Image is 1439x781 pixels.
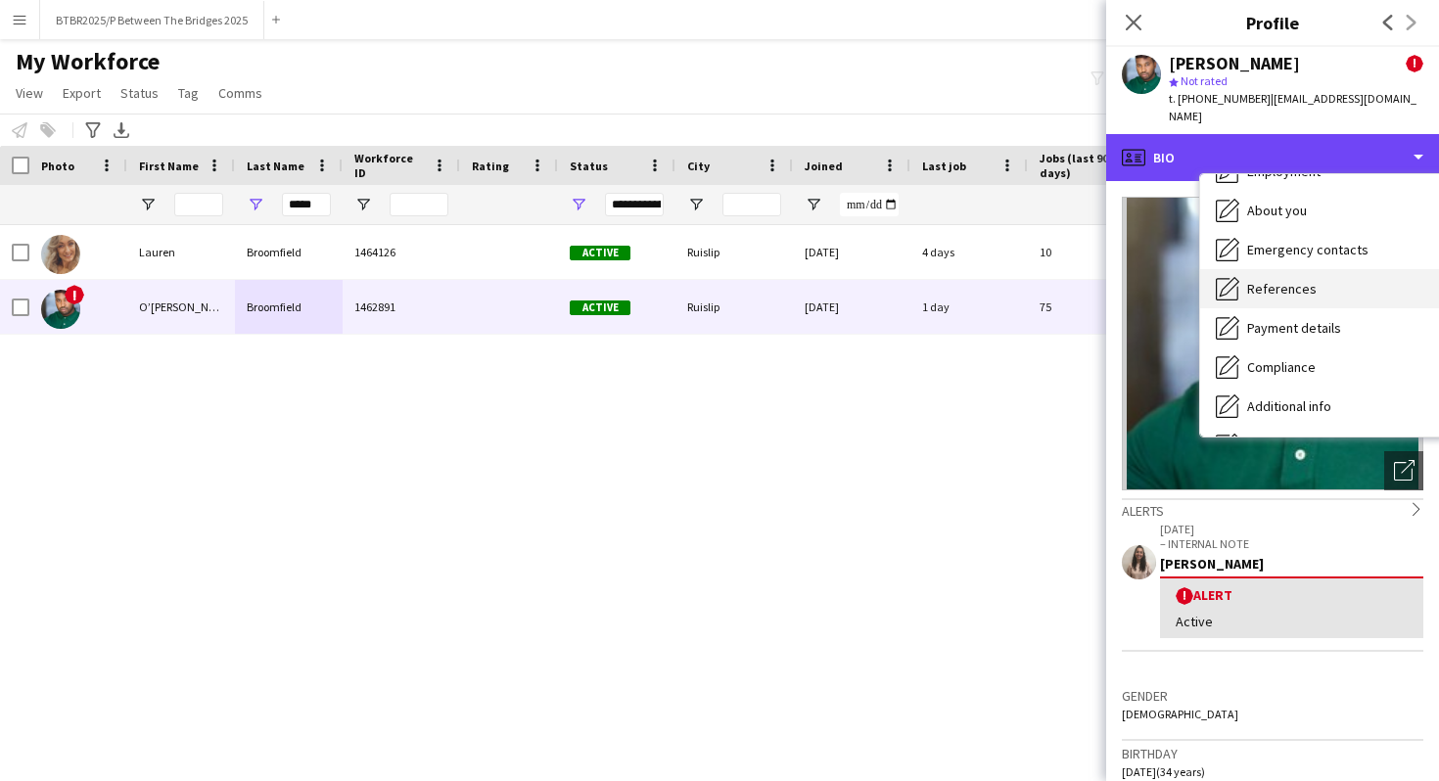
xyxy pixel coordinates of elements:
span: ! [1176,587,1193,605]
a: Status [113,80,166,106]
img: O’Brian Broomfield [41,290,80,329]
input: Workforce ID Filter Input [390,193,448,216]
input: Joined Filter Input [840,193,899,216]
div: 1464126 [343,225,460,279]
div: [PERSON_NAME] [1160,555,1423,573]
p: [DATE] [1160,522,1423,536]
span: [DATE] (34 years) [1122,764,1205,779]
div: Ruislip [675,280,793,334]
p: – INTERNAL NOTE [1160,536,1423,551]
span: | [EMAIL_ADDRESS][DOMAIN_NAME] [1169,91,1416,123]
input: First Name Filter Input [174,193,223,216]
span: About you [1247,202,1307,219]
span: Last Name [247,159,304,173]
h3: Profile [1106,10,1439,35]
span: Photo [41,159,74,173]
button: Open Filter Menu [687,196,705,213]
span: First Name [139,159,199,173]
div: Alert [1176,586,1408,605]
span: Tag [178,84,199,102]
button: Open Filter Menu [805,196,822,213]
div: O’[PERSON_NAME] [127,280,235,334]
div: 10 [1028,225,1155,279]
a: Tag [170,80,207,106]
div: Open photos pop-in [1384,451,1423,490]
span: Legal stuff [1247,436,1308,454]
div: Ruislip [675,225,793,279]
span: Export [63,84,101,102]
button: Open Filter Menu [139,196,157,213]
span: Not rated [1181,73,1228,88]
div: [DATE] [793,280,910,334]
button: Open Filter Menu [247,196,264,213]
img: Lauren Broomfield [41,235,80,274]
span: Rating [472,159,509,173]
div: 1 day [910,280,1028,334]
div: Broomfield [235,225,343,279]
a: Comms [210,80,270,106]
span: View [16,84,43,102]
button: Open Filter Menu [570,196,587,213]
span: City [687,159,710,173]
span: Workforce ID [354,151,425,180]
span: Active [570,246,630,260]
input: City Filter Input [722,193,781,216]
div: 1462891 [343,280,460,334]
span: Jobs (last 90 days) [1040,151,1120,180]
span: Payment details [1247,319,1341,337]
app-action-btn: Export XLSX [110,118,133,142]
h3: Birthday [1122,745,1423,762]
span: t. [PHONE_NUMBER] [1169,91,1271,106]
app-action-btn: Advanced filters [81,118,105,142]
a: View [8,80,51,106]
span: Status [570,159,608,173]
button: BTBR2025/P Between The Bridges 2025 [40,1,264,39]
span: Compliance [1247,358,1316,376]
div: 4 days [910,225,1028,279]
span: My Workforce [16,47,160,76]
div: 75 [1028,280,1155,334]
span: ! [1406,55,1423,72]
h3: Gender [1122,687,1423,705]
div: Lauren [127,225,235,279]
span: Emergency contacts [1247,241,1369,258]
span: [DEMOGRAPHIC_DATA] [1122,707,1238,721]
span: Active [570,300,630,315]
a: Export [55,80,109,106]
div: [DATE] [793,225,910,279]
span: References [1247,280,1317,298]
img: Crew avatar or photo [1122,197,1423,490]
div: Bio [1106,134,1439,181]
span: Last job [922,159,966,173]
span: Joined [805,159,843,173]
span: ! [65,285,84,304]
div: Active [1176,613,1408,630]
span: Status [120,84,159,102]
div: Alerts [1122,498,1423,520]
span: Comms [218,84,262,102]
button: Open Filter Menu [354,196,372,213]
input: Last Name Filter Input [282,193,331,216]
div: [PERSON_NAME] [1169,55,1300,72]
div: Broomfield [235,280,343,334]
span: Additional info [1247,397,1331,415]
